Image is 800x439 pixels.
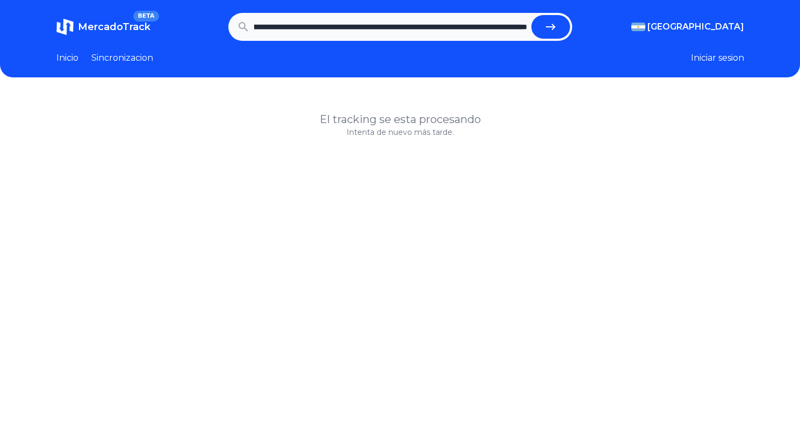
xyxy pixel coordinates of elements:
a: Sincronizacion [91,52,153,64]
img: Argentina [631,23,645,31]
a: Inicio [56,52,78,64]
h1: El tracking se esta procesando [56,112,744,127]
p: Intenta de nuevo más tarde. [56,127,744,138]
button: [GEOGRAPHIC_DATA] [631,20,744,33]
span: MercadoTrack [78,21,150,33]
span: BETA [133,11,158,21]
span: [GEOGRAPHIC_DATA] [647,20,744,33]
a: MercadoTrackBETA [56,18,150,35]
img: MercadoTrack [56,18,74,35]
button: Iniciar sesion [691,52,744,64]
